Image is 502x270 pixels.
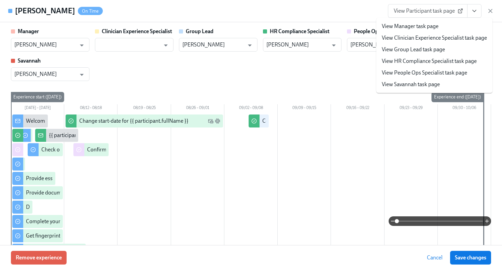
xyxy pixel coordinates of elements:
strong: Savannah [18,57,41,64]
span: On Time [78,9,103,14]
button: Remove experience [11,251,67,265]
svg: Work Email [208,118,213,124]
strong: Clinician Experience Specialist [102,28,172,35]
div: {{ participant.fullName }} has filled out the onboarding form [49,132,188,139]
div: 09/16 – 09/22 [331,104,384,113]
div: [DATE] – [DATE] [11,104,64,113]
div: Experience end ([DATE]) [431,92,484,102]
strong: Group Lead [186,28,213,35]
div: Provide documents for your I9 verification [26,189,124,197]
button: Open [161,40,171,51]
strong: People Ops Specialist [354,28,404,35]
div: 09/30 – 10/06 [438,104,491,113]
button: View task page [467,4,482,18]
a: View Savannah task page [382,81,440,88]
button: Save changes [450,251,491,265]
strong: HR Compliance Specialist [270,28,330,35]
div: Change start-date for {{ participant.fullName }} [79,117,189,125]
button: Cancel [422,251,447,265]
a: View Group Lead task page [382,46,445,53]
div: 09/02 – 09/08 [224,104,278,113]
div: 08/26 – 09/01 [171,104,224,113]
div: Confirm {{ participant.fullName }} is cleared to start [262,117,382,125]
span: Cancel [427,254,443,261]
a: View People Ops Specialist task page [382,69,467,77]
svg: Slack [215,118,220,124]
div: 08/19 – 08/25 [117,104,171,113]
span: View Participant task page [394,8,462,14]
div: Experience start ([DATE]) [11,92,64,102]
a: View Participant task page [388,4,468,18]
div: 09/09 – 09/15 [278,104,331,113]
a: View Manager task page [382,23,438,30]
a: View HR Compliance Specialist task page [382,57,477,65]
button: Open [76,40,87,51]
button: Open [76,69,87,80]
span: Save changes [455,254,486,261]
div: 08/12 – 08/18 [64,104,117,113]
div: 09/23 – 09/29 [385,104,438,113]
h4: [PERSON_NAME] [15,6,75,16]
a: View Clinician Experience Specialist task page [382,34,487,42]
div: Check out our recommended laptop specs [41,146,139,153]
button: Open [329,40,339,51]
button: Open [245,40,255,51]
div: Do your background check in Checkr [26,203,111,211]
strong: Manager [18,28,39,35]
div: Welcome from the Charlie Health Compliance Team 👋 [26,117,154,125]
div: Confirm cleared by People Ops [87,146,159,153]
div: Provide essential professional documentation [26,175,133,182]
span: Remove experience [16,254,62,261]
div: Get fingerprinted [26,232,66,240]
